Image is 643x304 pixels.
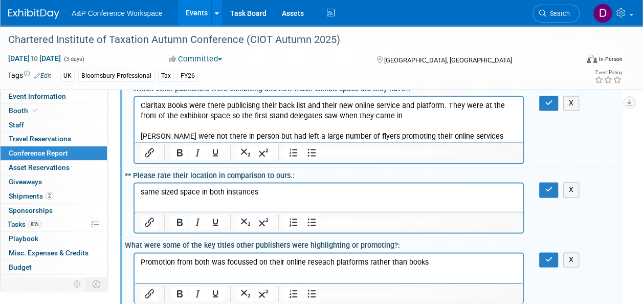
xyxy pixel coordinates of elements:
[6,66,383,96] p: There was a lot of interest in 2-3 upcoming print products and one backlist title. We used to tak...
[6,35,383,55] p: [PERSON_NAME] were not there in person but had left a large number of flyers promoting their onli...
[207,215,224,229] button: Underline
[178,71,198,81] div: FY26
[1,275,107,289] a: ROI, Objectives & ROO
[135,253,523,298] iframe: Rich Text Area
[8,9,59,19] img: ExhibitDay
[5,31,570,49] div: Chartered Institute of Taxation Autumn Conference (CIOT Autumn 2025)
[165,54,226,64] button: Committed
[86,277,107,291] td: Toggle Event Tabs
[30,54,39,62] span: to
[207,287,224,301] button: Underline
[1,118,107,132] a: Staff
[141,287,158,301] button: Insert/edit link
[158,71,174,81] div: Tax
[6,4,383,55] body: Rich Text Area. Press ALT-0 for help.
[285,145,302,160] button: Numbered list
[1,189,107,203] a: Shipments2
[563,182,580,197] button: X
[303,287,320,301] button: Bullet list
[9,234,38,243] span: Playbook
[78,71,154,81] div: Bloomsbury Professional
[9,206,53,214] span: Sponsorships
[6,4,383,25] p: Claritax Books were there publicisng their back list and their new online service and platform. T...
[125,237,623,250] div: What were some of the key titles other publishers were highlighting or promoting?:
[255,215,272,229] button: Superscript
[1,175,107,189] a: Giveaways
[237,215,254,229] button: Subscript
[6,107,383,117] p: We were able to some useful competitor insight across the two days as well.
[135,97,523,142] iframe: Rich Text Area
[1,204,107,218] a: Sponsorships
[8,220,42,228] span: Tasks
[72,9,163,17] span: A&P Conference Workspace
[189,287,206,301] button: Italic
[6,35,383,55] p: We had some constructive feedback from deelgates on the new platform. A few glitches came up duri...
[1,90,107,103] a: Event Information
[598,55,623,63] div: In-Person
[9,106,40,115] span: Booth
[587,55,597,63] img: Format-Inperson.png
[9,192,53,200] span: Shipments
[384,56,512,64] span: [GEOGRAPHIC_DATA], [GEOGRAPHIC_DATA]
[1,146,107,160] a: Conference Report
[1,132,107,146] a: Travel Reservations
[9,178,42,186] span: Giveaways
[1,246,107,260] a: Misc. Expenses & Credits
[1,218,107,231] a: Tasks83%
[303,215,320,229] button: Bullet list
[9,263,32,271] span: Budget
[8,54,61,63] span: [DATE] [DATE]
[8,70,51,82] td: Tags
[28,221,42,228] span: 83%
[237,145,254,160] button: Subscript
[189,145,206,160] button: Italic
[9,249,88,257] span: Misc. Expenses & Credits
[1,161,107,175] a: Asset Reservations
[255,287,272,301] button: Superscript
[1,260,107,274] a: Budget
[9,163,70,171] span: Asset Reservations
[141,215,158,229] button: Insert/edit link
[533,53,623,69] div: Event Format
[546,10,570,17] span: Search
[9,277,77,286] span: ROI, Objectives & ROO
[237,287,254,301] button: Subscript
[135,183,523,211] iframe: Rich Text Area
[563,252,580,267] button: X
[171,215,188,229] button: Bold
[285,287,302,301] button: Numbered list
[9,92,66,100] span: Event Information
[69,277,86,291] td: Personalize Event Tab Strip
[1,104,107,118] a: Booth
[125,168,623,181] div: ** Please rate their location in comparison to ours.:
[303,145,320,160] button: Bullet list
[285,215,302,229] button: Numbered list
[9,121,24,129] span: Staff
[533,5,580,23] a: Search
[594,70,622,75] div: Event Rating
[63,56,84,62] span: (3 days)
[34,72,51,79] a: Edit
[563,96,580,111] button: X
[171,145,188,160] button: Bold
[6,4,383,25] p: Yes; two good author meetings including one with a new author to Bloomsbury Professional. It was ...
[593,4,612,23] img: Dave Wright
[171,287,188,301] button: Bold
[46,192,53,200] span: 2
[141,145,158,160] button: Insert/edit link
[189,215,206,229] button: Italic
[9,135,71,143] span: Travel Reservations
[6,4,383,127] body: Rich Text Area. Press ALT-0 for help.
[9,149,68,157] span: Conference Report
[207,145,224,160] button: Underline
[255,145,272,160] button: Superscript
[33,107,38,113] i: Booth reservation complete
[1,232,107,246] a: Playbook
[60,71,75,81] div: UK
